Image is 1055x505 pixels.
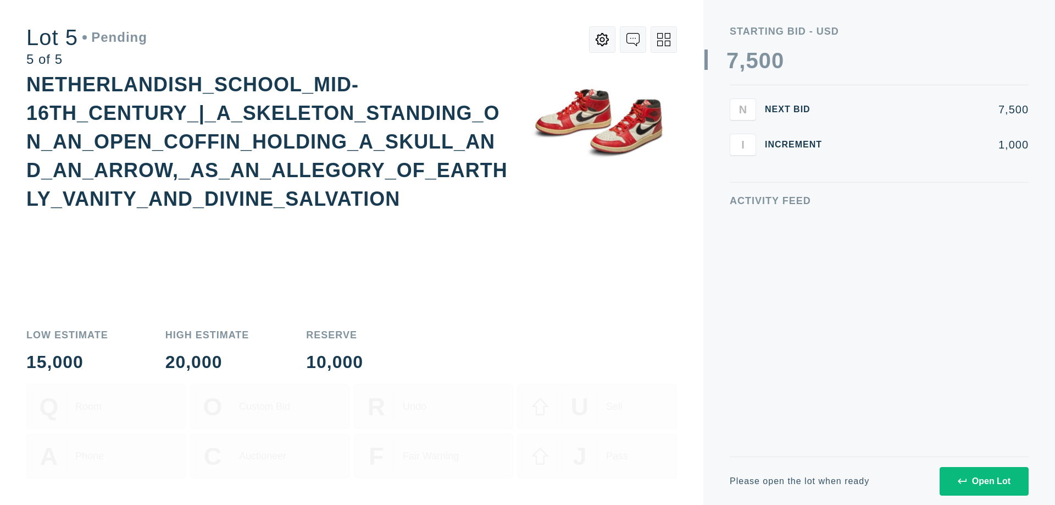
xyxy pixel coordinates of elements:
div: Open Lot [958,476,1010,486]
button: Open Lot [940,467,1029,496]
button: N [730,98,756,120]
div: 7,500 [840,104,1029,115]
div: 10,000 [306,353,363,371]
button: I [730,134,756,156]
div: Lot 5 [26,26,147,48]
div: 15,000 [26,353,108,371]
div: Pending [82,31,147,44]
div: , [739,50,746,270]
div: 7 [726,50,739,72]
div: Activity Feed [730,196,1029,206]
div: Low Estimate [26,330,108,340]
div: Reserve [306,330,363,340]
span: I [741,138,745,151]
span: N [739,103,747,116]
div: Next Bid [765,105,831,114]
div: 5 [746,50,758,72]
div: Please open the lot when ready [730,477,869,486]
div: 20,000 [165,353,249,371]
div: 5 of 5 [26,53,147,66]
div: Increment [765,140,831,149]
div: 0 [759,50,771,72]
div: High Estimate [165,330,249,340]
div: 0 [771,50,784,72]
div: 1,000 [840,139,1029,150]
div: NETHERLANDISH_SCHOOL_MID-16TH_CENTURY_|_A_SKELETON_STANDING_ON_AN_OPEN_COFFIN_HOLDING_A_SKULL_AND... [26,73,508,210]
div: Starting Bid - USD [730,26,1029,36]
